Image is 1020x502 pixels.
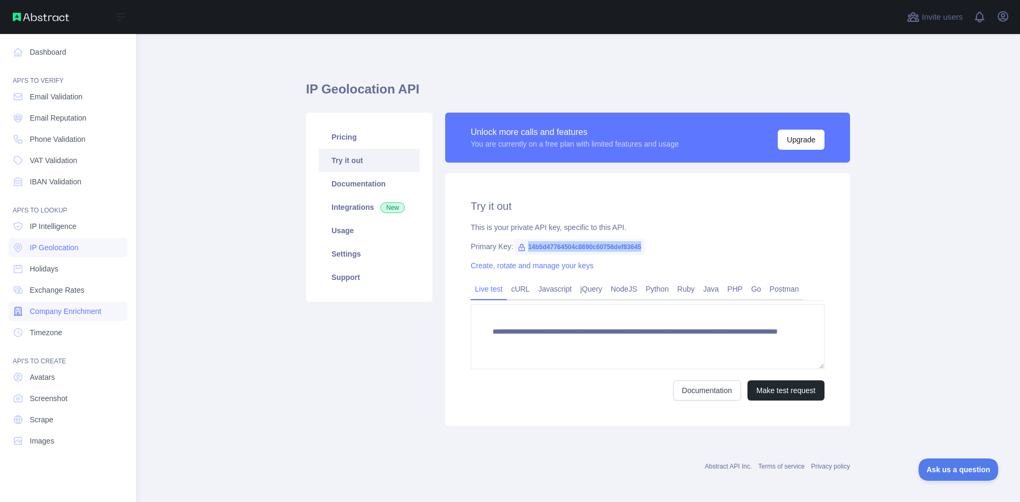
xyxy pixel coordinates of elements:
span: Avatars [30,372,55,382]
span: Company Enrichment [30,306,101,317]
div: API'S TO LOOKUP [8,193,127,215]
a: Create, rotate and manage your keys [471,261,593,270]
a: Support [319,266,420,289]
a: PHP [723,280,747,297]
a: Go [747,280,766,297]
span: Images [30,436,54,446]
span: Holidays [30,263,58,274]
a: Try it out [319,149,420,172]
a: Screenshot [8,389,127,408]
a: Scrape [8,410,127,429]
a: jQuery [576,280,606,297]
a: Settings [319,242,420,266]
a: IP Geolocation [8,238,127,257]
div: API'S TO CREATE [8,344,127,365]
a: Exchange Rates [8,280,127,300]
a: Company Enrichment [8,302,127,321]
a: Privacy policy [811,463,850,470]
a: Integrations New [319,195,420,219]
a: Java [699,280,724,297]
span: Phone Validation [30,134,86,144]
a: Python [641,280,673,297]
div: Unlock more calls and features [471,126,679,139]
a: Email Validation [8,87,127,106]
a: Timezone [8,323,127,342]
iframe: Toggle Customer Support [919,458,999,481]
h1: IP Geolocation API [306,81,850,106]
a: cURL [507,280,534,297]
a: Abstract API Inc. [705,463,752,470]
div: You are currently on a free plan with limited features and usage [471,139,679,149]
img: Abstract API [13,13,69,21]
span: Email Validation [30,91,82,102]
a: Phone Validation [8,130,127,149]
button: Make test request [747,380,824,401]
a: Terms of service [758,463,804,470]
span: 14b5d47764504c8690c60756def83645 [513,239,645,255]
span: Timezone [30,327,62,338]
a: Usage [319,219,420,242]
span: IP Intelligence [30,221,76,232]
a: Avatars [8,368,127,387]
span: Screenshot [30,393,67,404]
a: Pricing [319,125,420,149]
button: Invite users [905,8,965,25]
h2: Try it out [471,199,824,214]
div: Primary Key: [471,241,824,252]
a: Live test [471,280,507,297]
span: IP Geolocation [30,242,79,253]
span: Invite users [922,11,963,23]
span: Scrape [30,414,53,425]
div: API'S TO VERIFY [8,64,127,85]
div: This is your private API key, specific to this API. [471,222,824,233]
span: Exchange Rates [30,285,84,295]
a: Documentation [319,172,420,195]
a: Images [8,431,127,450]
button: Upgrade [778,130,824,150]
a: Postman [766,280,803,297]
a: VAT Validation [8,151,127,170]
a: Javascript [534,280,576,297]
a: IP Intelligence [8,217,127,236]
a: NodeJS [606,280,641,297]
a: Dashboard [8,42,127,62]
a: Email Reputation [8,108,127,127]
a: IBAN Validation [8,172,127,191]
span: New [380,202,405,213]
span: VAT Validation [30,155,77,166]
a: Holidays [8,259,127,278]
span: Email Reputation [30,113,87,123]
span: IBAN Validation [30,176,81,187]
a: Documentation [673,380,741,401]
a: Ruby [673,280,699,297]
